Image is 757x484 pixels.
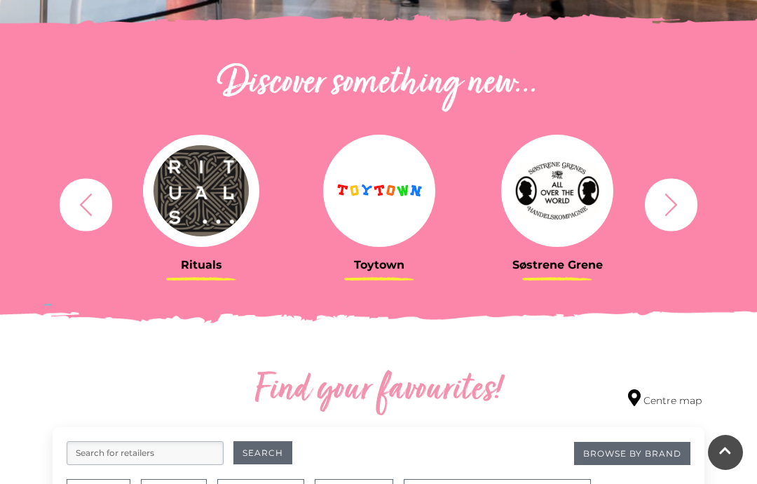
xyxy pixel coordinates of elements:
h3: Toytown [301,258,458,271]
a: Browse By Brand [574,442,690,465]
a: Toytown [301,135,458,271]
a: Rituals [123,135,280,271]
h2: Discover something new... [53,62,704,107]
button: Search [233,441,292,464]
h2: Find your favourites! [165,368,592,413]
h3: Søstrene Grene [479,258,636,271]
input: Search for retailers [67,441,224,465]
a: Søstrene Grene [479,135,636,271]
h3: Rituals [123,258,280,271]
a: Centre map [628,389,702,408]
